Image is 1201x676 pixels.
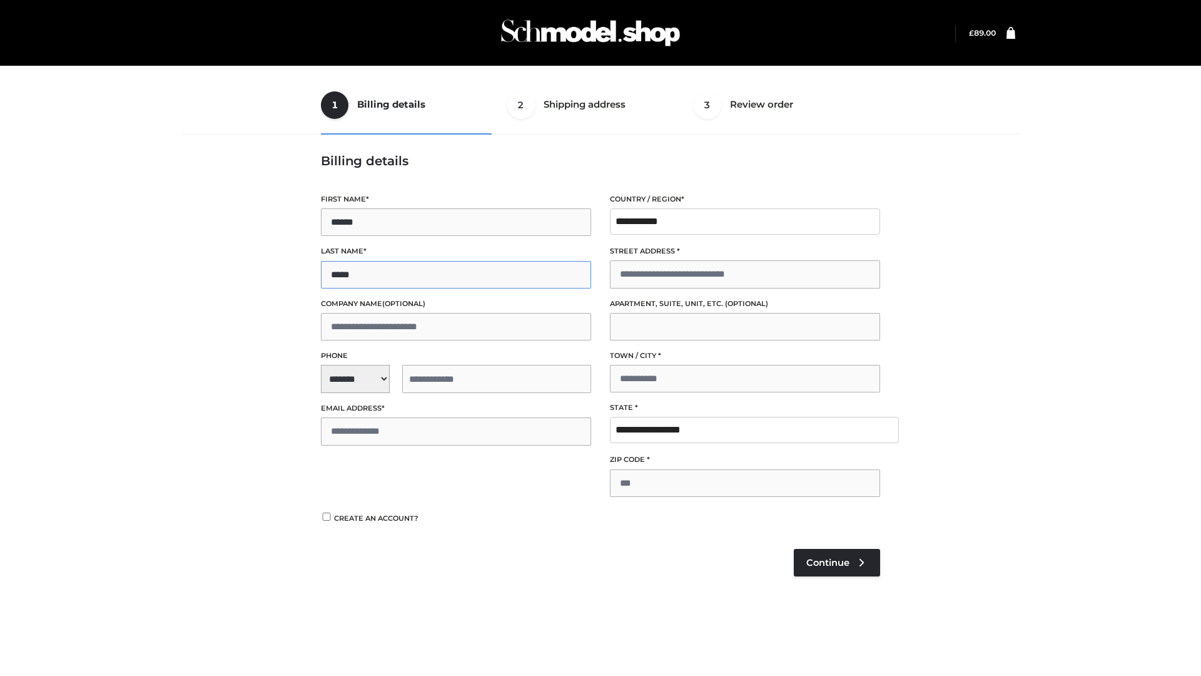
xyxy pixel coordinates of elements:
span: Create an account? [334,514,418,523]
a: Continue [794,549,880,576]
span: (optional) [725,299,768,308]
label: Town / City [610,350,880,362]
bdi: 89.00 [969,28,996,38]
label: Country / Region [610,193,880,205]
label: First name [321,193,591,205]
input: Create an account? [321,513,332,521]
label: Street address [610,245,880,257]
span: £ [969,28,974,38]
label: ZIP Code [610,454,880,466]
label: Apartment, suite, unit, etc. [610,298,880,310]
a: £89.00 [969,28,996,38]
span: Continue [806,557,849,568]
label: Last name [321,245,591,257]
label: Phone [321,350,591,362]
label: Company name [321,298,591,310]
img: Schmodel Admin 964 [497,8,684,58]
h3: Billing details [321,153,880,168]
label: State [610,402,880,414]
span: (optional) [382,299,425,308]
label: Email address [321,402,591,414]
